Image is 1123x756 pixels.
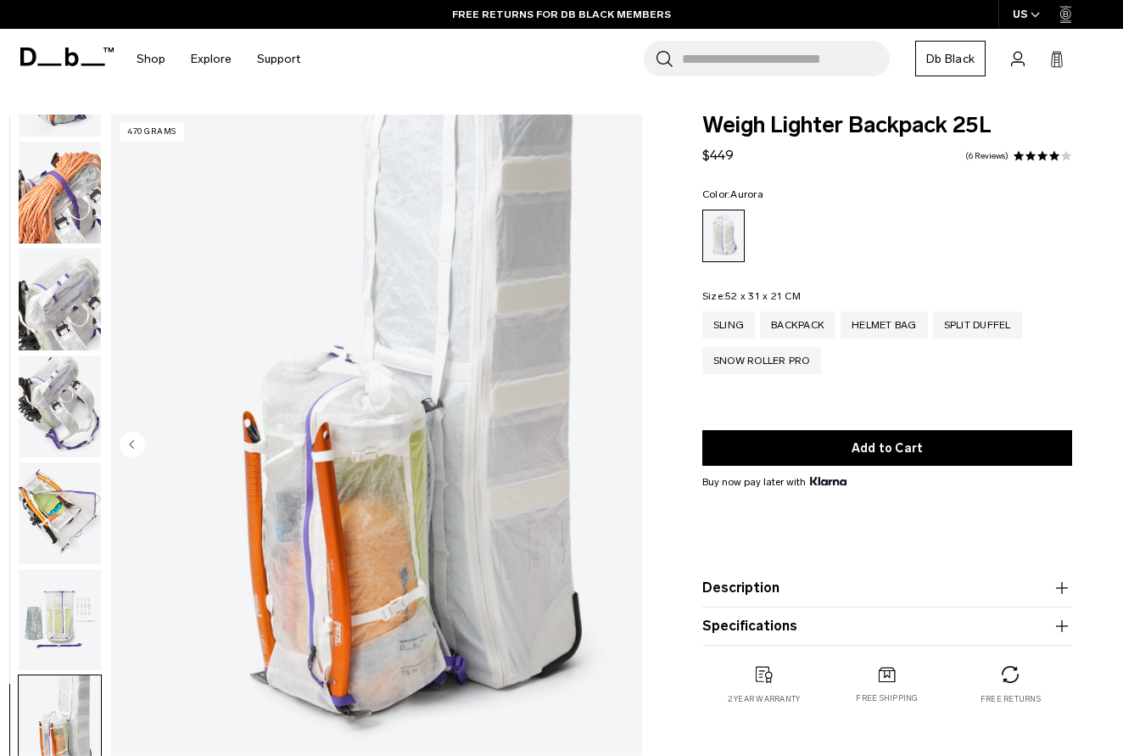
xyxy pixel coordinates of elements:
[18,568,102,672] button: Weigh_Lighter_Backpack_25L_15.png
[137,29,165,89] a: Shop
[19,569,101,671] img: Weigh_Lighter_Backpack_25L_15.png
[452,7,671,22] a: FREE RETURNS FOR DB BLACK MEMBERS
[120,432,145,461] button: Previous slide
[841,311,928,339] a: Helmet Bag
[191,29,232,89] a: Explore
[702,311,755,339] a: Sling
[933,311,1022,339] a: Split Duffel
[725,290,801,302] span: 52 x 31 x 21 CM
[18,355,102,458] button: Weigh_Lighter_Backpack_25L_13.png
[18,248,102,351] button: Weigh_Lighter_Backpack_25L_12.png
[702,347,821,374] a: Snow Roller Pro
[702,115,1072,137] span: Weigh Lighter Backpack 25L
[810,477,846,485] img: {"height" => 20, "alt" => "Klarna"}
[702,147,734,163] span: $449
[19,356,101,457] img: Weigh_Lighter_Backpack_25L_13.png
[19,462,101,564] img: Weigh_Lighter_Backpack_25L_14.png
[18,462,102,565] button: Weigh_Lighter_Backpack_25L_14.png
[981,693,1041,705] p: Free returns
[702,430,1072,466] button: Add to Cart
[19,142,101,244] img: Weigh_Lighter_Backpack_25L_11.png
[728,693,801,705] p: 2 year warranty
[760,311,835,339] a: Backpack
[702,616,1072,636] button: Specifications
[915,41,986,76] a: Db Black
[18,141,102,244] button: Weigh_Lighter_Backpack_25L_11.png
[965,152,1008,160] a: 6 reviews
[730,188,763,200] span: Aurora
[702,578,1072,598] button: Description
[702,189,763,199] legend: Color:
[702,474,846,490] span: Buy now pay later with
[702,210,745,262] a: Aurora
[257,29,300,89] a: Support
[19,249,101,350] img: Weigh_Lighter_Backpack_25L_12.png
[856,692,918,704] p: Free shipping
[120,123,184,141] p: 470 grams
[702,291,801,301] legend: Size:
[124,29,313,89] nav: Main Navigation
